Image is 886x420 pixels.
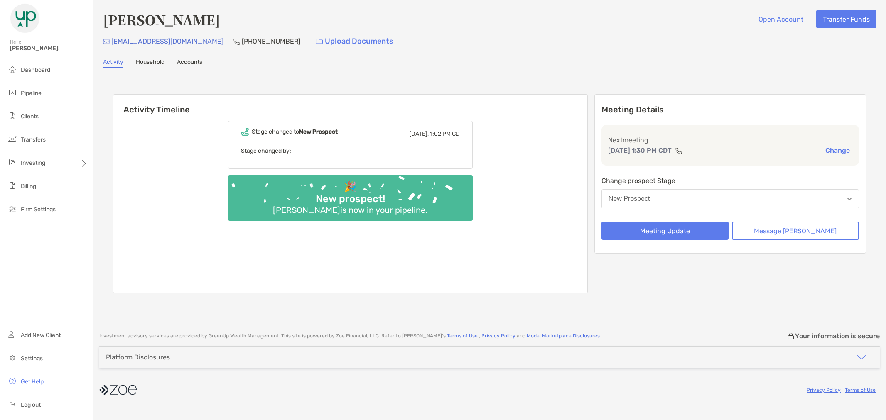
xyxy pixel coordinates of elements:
span: Investing [21,159,45,166]
div: New prospect! [312,193,388,205]
img: billing icon [7,181,17,190]
div: Platform Disclosures [106,353,170,361]
button: Change [823,146,852,155]
img: Open dropdown arrow [847,198,852,200]
a: Activity [103,59,123,68]
a: Privacy Policy [481,333,515,339]
div: 🎉 [341,181,360,193]
img: logout icon [7,399,17,409]
h4: [PERSON_NAME] [103,10,220,29]
img: company logo [99,381,137,399]
a: Model Marketplace Disclosures [527,333,600,339]
img: button icon [316,39,323,44]
a: Accounts [177,59,202,68]
img: communication type [675,147,682,154]
span: Transfers [21,136,46,143]
h6: Activity Timeline [113,95,587,115]
img: Email Icon [103,39,110,44]
img: transfers icon [7,134,17,144]
img: dashboard icon [7,64,17,74]
span: Get Help [21,378,44,385]
span: [PERSON_NAME]! [10,45,88,52]
span: Log out [21,401,41,408]
span: Dashboard [21,66,50,73]
a: Privacy Policy [807,387,841,393]
span: Add New Client [21,332,61,339]
p: [EMAIL_ADDRESS][DOMAIN_NAME] [111,36,223,46]
p: Investment advisory services are provided by GreenUp Wealth Management . This site is powered by ... [99,333,601,339]
span: Firm Settings [21,206,56,213]
a: Terms of Use [447,333,478,339]
button: Transfer Funds [816,10,876,28]
div: New Prospect [609,195,650,203]
a: Upload Documents [310,32,399,50]
img: Zoe Logo [10,3,40,33]
img: Phone Icon [233,38,240,45]
p: Your information is secure [795,332,880,340]
img: get-help icon [7,376,17,386]
span: Settings [21,355,43,362]
button: New Prospect [601,189,859,208]
p: Meeting Details [601,105,859,115]
p: Next meeting [608,135,852,145]
img: settings icon [7,353,17,363]
p: [DATE] 1:30 PM CDT [608,145,672,156]
img: firm-settings icon [7,204,17,214]
button: Message [PERSON_NAME] [732,222,859,240]
img: Event icon [241,128,249,136]
span: Pipeline [21,90,42,97]
p: [PHONE_NUMBER] [242,36,300,46]
span: [DATE], [409,130,429,137]
span: 1:02 PM CD [430,130,460,137]
img: icon arrow [857,352,866,362]
a: Household [136,59,164,68]
img: add_new_client icon [7,330,17,339]
p: Change prospect Stage [601,176,859,186]
span: Billing [21,183,36,190]
img: clients icon [7,111,17,121]
img: investing icon [7,157,17,167]
img: Confetti [228,175,473,214]
img: pipeline icon [7,88,17,98]
a: Terms of Use [845,387,876,393]
button: Meeting Update [601,222,729,240]
p: Stage changed by: [241,146,460,156]
b: New Prospect [299,128,338,135]
div: Stage changed to [252,128,338,135]
div: [PERSON_NAME] is now in your pipeline. [270,205,431,215]
span: Clients [21,113,39,120]
button: Open Account [752,10,810,28]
